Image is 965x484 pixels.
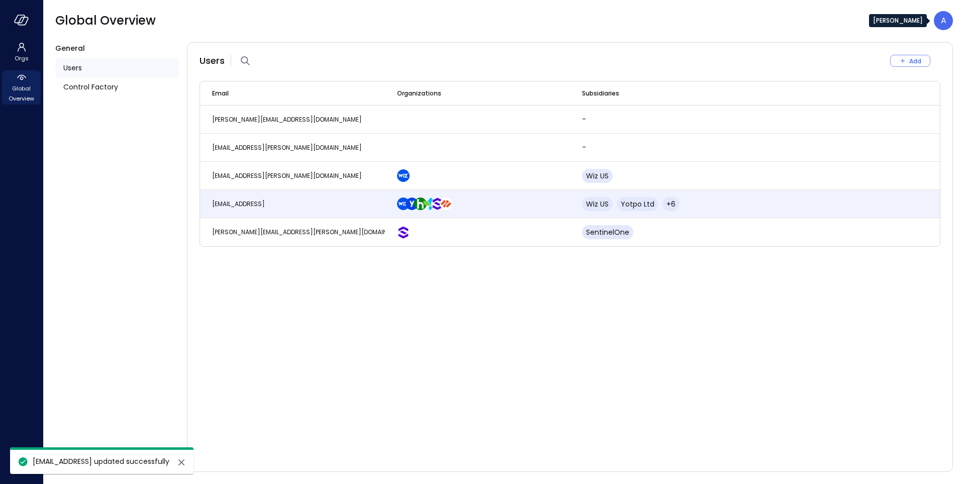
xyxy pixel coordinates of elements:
[909,56,921,66] div: Add
[869,14,927,27] div: [PERSON_NAME]
[401,226,410,239] div: SentinelOne
[401,169,410,182] div: Wiz
[414,198,427,210] img: ynjrjpaiymlkbkxtflmu
[890,55,940,67] div: Add New User
[582,142,783,152] p: -
[55,58,179,77] a: Users
[212,143,362,152] span: [EMAIL_ADDRESS][PERSON_NAME][DOMAIN_NAME]
[33,456,169,466] span: [EMAIL_ADDRESS] updated successfully
[397,198,410,210] img: cfcvbyzhwvtbhao628kj
[6,83,37,104] span: Global Overview
[586,227,629,237] span: SentinelOne
[582,114,783,124] p: -
[418,198,427,210] div: Hippo
[401,198,410,210] div: Wiz
[941,15,946,27] p: A
[410,198,418,210] div: Yotpo
[55,13,156,29] span: Global Overview
[582,88,619,99] span: Subsidiaries
[431,198,444,210] img: oujisyhxiqy1h0xilnqx
[621,199,654,209] span: Yotpo Ltd
[666,199,675,209] span: +6
[63,62,82,73] span: Users
[397,169,410,182] img: cfcvbyzhwvtbhao628kj
[212,171,362,180] span: [EMAIL_ADDRESS][PERSON_NAME][DOMAIN_NAME]
[55,43,85,53] span: General
[934,11,953,30] div: Avi Brandwain
[55,77,179,96] a: Control Factory
[397,88,441,99] span: Organizations
[397,226,410,239] img: oujisyhxiqy1h0xilnqx
[212,200,265,208] span: [EMAIL_ADDRESS]
[406,198,418,210] img: rosehlgmm5jjurozkspi
[212,88,229,99] span: Email
[444,198,452,210] div: PaloAlto
[890,55,930,67] button: Add
[2,70,41,105] div: Global Overview
[586,171,609,181] span: Wiz US
[2,40,41,64] div: Orgs
[200,54,225,67] span: Users
[63,81,118,92] span: Control Factory
[212,228,410,236] span: [PERSON_NAME][EMAIL_ADDRESS][PERSON_NAME][DOMAIN_NAME]
[435,198,444,210] div: SentinelOne
[175,456,187,468] button: close
[586,199,609,209] span: Wiz US
[423,198,435,210] img: zbmm8o9awxf8yv3ehdzf
[440,198,452,210] img: hs4uxyqbml240cwf4com
[427,198,435,210] div: AppsFlyer
[15,53,29,63] span: Orgs
[212,115,362,124] span: [PERSON_NAME][EMAIL_ADDRESS][DOMAIN_NAME]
